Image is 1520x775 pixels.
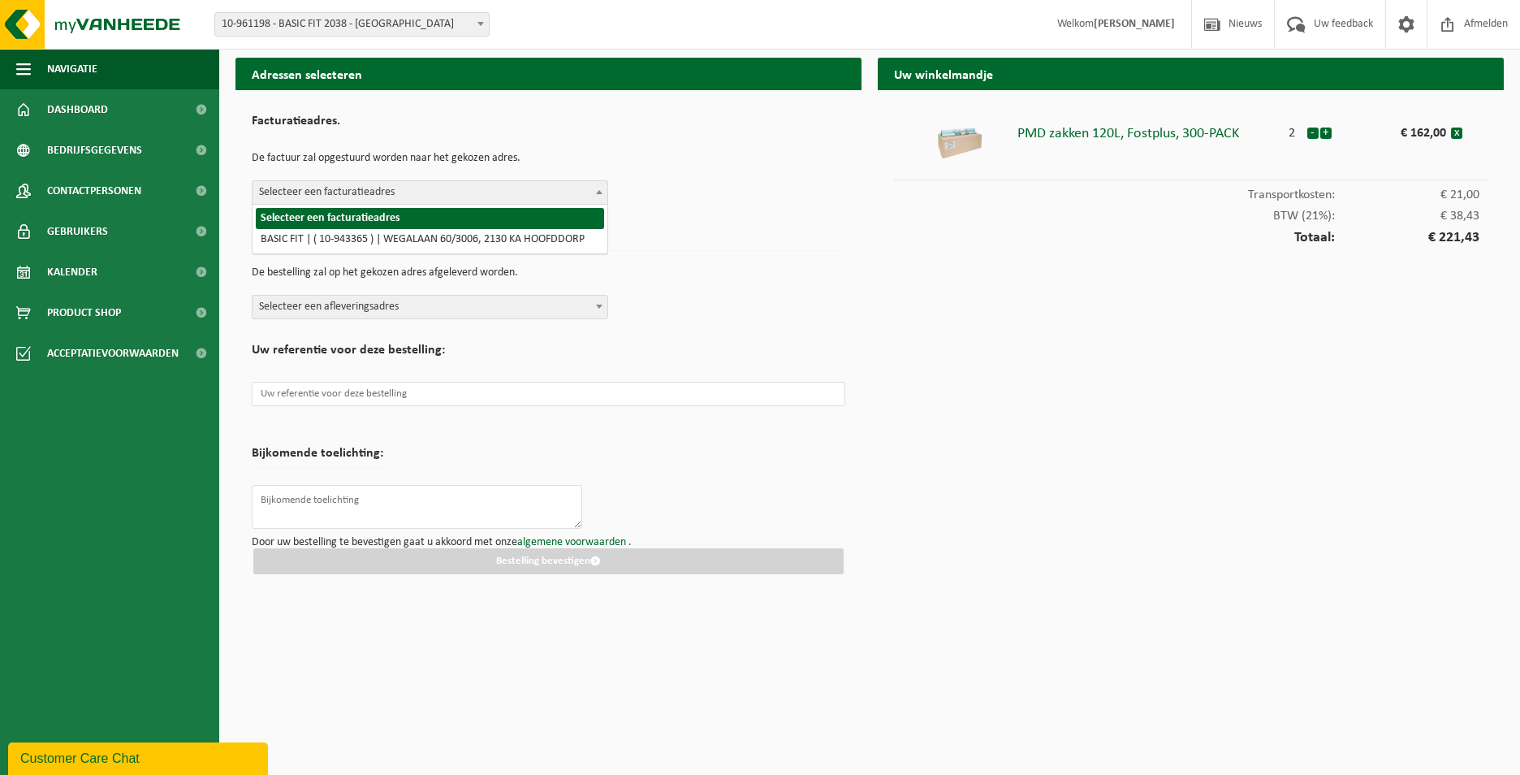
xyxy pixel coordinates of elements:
div: € 162,00 [1364,119,1451,140]
button: x [1451,128,1462,139]
p: Door uw bestelling te bevestigen gaat u akkoord met onze [252,537,845,548]
span: Dashboard [47,89,108,130]
h2: Facturatieadres. [252,115,845,136]
span: Contactpersonen [47,171,141,211]
p: De factuur zal opgestuurd worden naar het gekozen adres. [252,145,845,172]
div: 2 [1277,119,1306,140]
span: € 38,43 [1335,210,1479,223]
span: 10-961198 - BASIC FIT 2038 - BRUSSEL [214,12,490,37]
span: Selecteer een facturatieadres [252,180,608,205]
p: De bestelling zal op het gekozen adres afgeleverd worden. [252,259,845,287]
div: Transportkosten: [894,180,1488,201]
li: BASIC FIT | ( 10-943365 ) | WEGALAAN 60/3006, 2130 KA HOOFDDORP [256,229,604,250]
span: € 221,43 [1335,231,1479,245]
span: Bedrijfsgegevens [47,130,142,171]
span: Selecteer een afleveringsadres [252,295,608,319]
span: € 21,00 [1335,188,1479,201]
input: Uw referentie voor deze bestelling [252,382,845,406]
span: Selecteer een facturatieadres [253,181,607,204]
h2: Uw winkelmandje [878,58,1504,89]
h2: Uw referentie voor deze bestelling: [252,344,845,366]
h2: Bijkomende toelichting: [252,447,383,469]
button: Bestelling bevestigen [253,548,844,574]
li: Selecteer een facturatieadres [256,208,604,229]
button: + [1320,128,1332,139]
span: Kalender [47,252,97,292]
span: Navigatie [47,49,97,89]
strong: [PERSON_NAME] [1094,18,1175,30]
img: 01-000497 [935,119,984,167]
div: PMD zakken 120L, Fostplus, 300-PACK [1017,119,1277,141]
span: Gebruikers [47,211,108,252]
button: - [1307,128,1319,139]
span: Selecteer een afleveringsadres [253,296,607,318]
span: 10-961198 - BASIC FIT 2038 - BRUSSEL [215,13,489,36]
div: BTW (21%): [894,201,1488,223]
iframe: chat widget [8,739,271,775]
span: Product Shop [47,292,121,333]
div: Totaal: [894,223,1488,245]
a: algemene voorwaarden . [517,536,632,548]
h2: Adressen selecteren [235,58,861,89]
span: Acceptatievoorwaarden [47,333,179,374]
